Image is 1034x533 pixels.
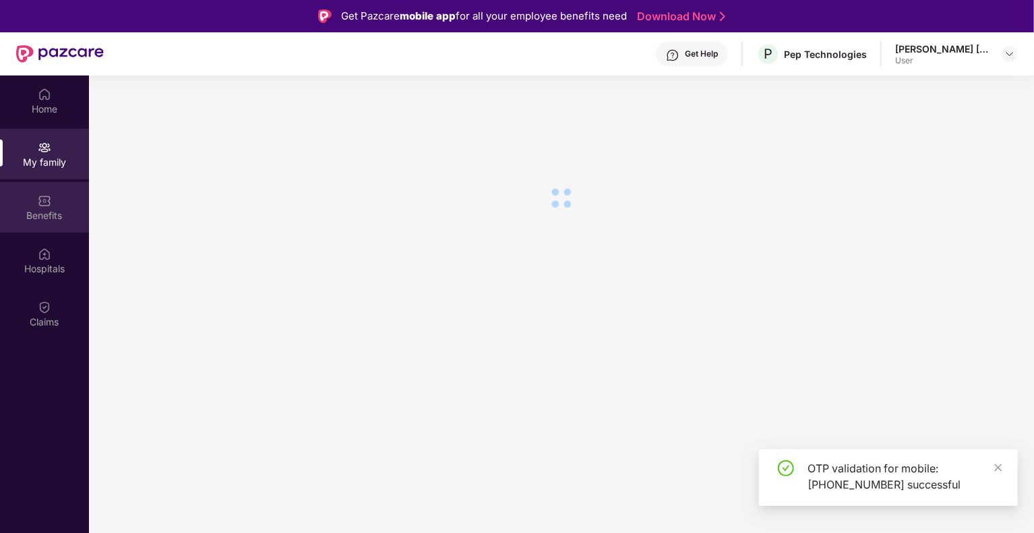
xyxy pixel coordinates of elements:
[764,46,772,62] span: P
[994,463,1003,472] span: close
[808,460,1002,493] div: OTP validation for mobile: [PHONE_NUMBER] successful
[341,8,627,24] div: Get Pazcare for all your employee benefits need
[784,48,867,61] div: Pep Technologies
[38,247,51,261] img: svg+xml;base64,PHN2ZyBpZD0iSG9zcGl0YWxzIiB4bWxucz0iaHR0cDovL3d3dy53My5vcmcvMjAwMC9zdmciIHdpZHRoPS...
[1004,49,1015,59] img: svg+xml;base64,PHN2ZyBpZD0iRHJvcGRvd24tMzJ4MzIiIHhtbG5zPSJodHRwOi8vd3d3LnczLm9yZy8yMDAwL3N2ZyIgd2...
[895,55,990,66] div: User
[637,9,721,24] a: Download Now
[38,194,51,208] img: svg+xml;base64,PHN2ZyBpZD0iQmVuZWZpdHMiIHhtbG5zPSJodHRwOi8vd3d3LnczLm9yZy8yMDAwL3N2ZyIgd2lkdGg9Ij...
[778,460,794,476] span: check-circle
[38,88,51,101] img: svg+xml;base64,PHN2ZyBpZD0iSG9tZSIgeG1sbnM9Imh0dHA6Ly93d3cudzMub3JnLzIwMDAvc3ZnIiB3aWR0aD0iMjAiIG...
[38,301,51,314] img: svg+xml;base64,PHN2ZyBpZD0iQ2xhaW0iIHhtbG5zPSJodHRwOi8vd3d3LnczLm9yZy8yMDAwL3N2ZyIgd2lkdGg9IjIwIi...
[38,141,51,154] img: svg+xml;base64,PHN2ZyB3aWR0aD0iMjAiIGhlaWdodD0iMjAiIHZpZXdCb3g9IjAgMCAyMCAyMCIgZmlsbD0ibm9uZSIgeG...
[666,49,679,62] img: svg+xml;base64,PHN2ZyBpZD0iSGVscC0zMngzMiIgeG1sbnM9Imh0dHA6Ly93d3cudzMub3JnLzIwMDAvc3ZnIiB3aWR0aD...
[400,9,456,22] strong: mobile app
[318,9,332,23] img: Logo
[685,49,718,59] div: Get Help
[895,42,990,55] div: [PERSON_NAME] [PERSON_NAME]
[720,9,725,24] img: Stroke
[16,45,104,63] img: New Pazcare Logo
